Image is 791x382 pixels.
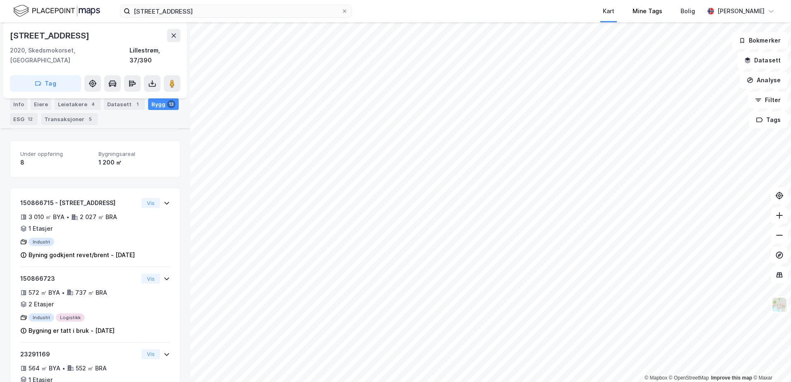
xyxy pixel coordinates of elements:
iframe: Chat Widget [750,342,791,382]
div: • [66,214,70,220]
div: Bolig [681,6,695,16]
div: 4 [89,100,97,108]
div: Eiere [31,98,51,110]
span: Under oppføring [20,150,92,158]
button: Bokmerker [732,32,788,49]
div: 1 Etasjer [29,224,53,234]
a: Mapbox [645,375,667,381]
div: 3 010 ㎡ BYA [29,212,65,222]
button: Vis [141,274,160,284]
div: 8 [20,158,92,167]
div: 1 [133,100,141,108]
div: 572 ㎡ BYA [29,288,60,298]
div: 564 ㎡ BYA [29,363,60,373]
div: • [62,365,65,372]
div: 2020, Skedsmokorset, [GEOGRAPHIC_DATA] [10,45,129,65]
img: Z [772,297,787,313]
div: ESG [10,113,38,125]
div: 737 ㎡ BRA [75,288,107,298]
div: • [62,289,65,296]
div: Info [10,98,27,110]
div: 2 027 ㎡ BRA [80,212,117,222]
div: Leietakere [55,98,101,110]
button: Tags [749,112,788,128]
div: [PERSON_NAME] [717,6,765,16]
button: Filter [748,92,788,108]
div: 5 [86,115,94,123]
div: 552 ㎡ BRA [76,363,107,373]
button: Vis [141,198,160,208]
div: 12 [26,115,34,123]
button: Vis [141,349,160,359]
div: 1 200 ㎡ [98,158,170,167]
a: Improve this map [711,375,752,381]
div: 150866715 - [STREET_ADDRESS] [20,198,138,208]
div: Mine Tags [633,6,662,16]
button: Tag [10,75,81,92]
div: Kart [603,6,614,16]
span: Bygningsareal [98,150,170,158]
input: Søk på adresse, matrikkel, gårdeiere, leietakere eller personer [130,5,341,17]
div: Lillestrøm, 37/390 [129,45,180,65]
div: 2 Etasjer [29,299,54,309]
div: Transaksjoner [41,113,98,125]
div: 150866723 [20,274,138,284]
div: Datasett [104,98,145,110]
div: [STREET_ADDRESS] [10,29,91,42]
a: OpenStreetMap [669,375,709,381]
button: Datasett [737,52,788,69]
div: Bygg [148,98,179,110]
button: Analyse [740,72,788,88]
div: Byning godkjent revet/brent - [DATE] [29,250,135,260]
img: logo.f888ab2527a4732fd821a326f86c7f29.svg [13,4,100,18]
div: 23291169 [20,349,138,359]
div: 13 [167,100,175,108]
div: Bygning er tatt i bruk - [DATE] [29,326,115,336]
